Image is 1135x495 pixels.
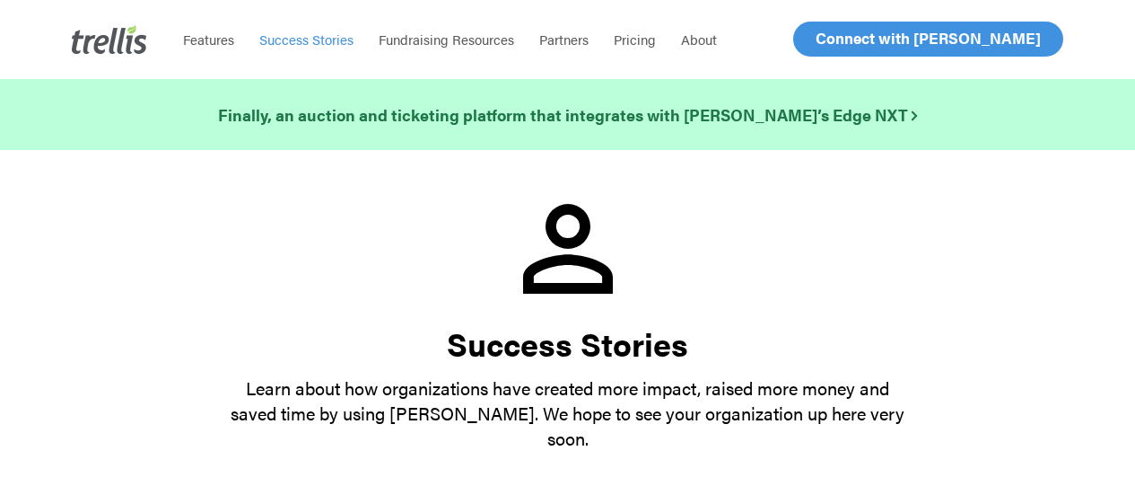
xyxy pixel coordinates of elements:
a: Success Stories [247,31,366,49]
p: Learn about how organizations have created more impact, raised more money and saved time by using... [227,376,909,451]
span: Fundraising Resources [379,30,514,49]
a: Pricing [601,31,668,49]
a: Partners [527,31,601,49]
a: Fundraising Resources [366,31,527,49]
span: Features [183,30,234,49]
span: About [681,30,717,49]
img: Trellis [72,25,147,54]
img: success_stories_icon.svg [523,204,613,294]
span: Success Stories [259,30,354,49]
a: Connect with [PERSON_NAME] [793,22,1063,57]
strong: Finally, an auction and ticketing platform that integrates with [PERSON_NAME]’s Edge NXT [218,103,917,126]
span: Partners [539,30,589,49]
a: Finally, an auction and ticketing platform that integrates with [PERSON_NAME]’s Edge NXT [218,102,917,128]
span: Connect with [PERSON_NAME] [816,27,1041,49]
a: About [668,31,729,49]
strong: Success Stories [447,320,688,367]
a: Features [170,31,247,49]
span: Pricing [614,30,656,49]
